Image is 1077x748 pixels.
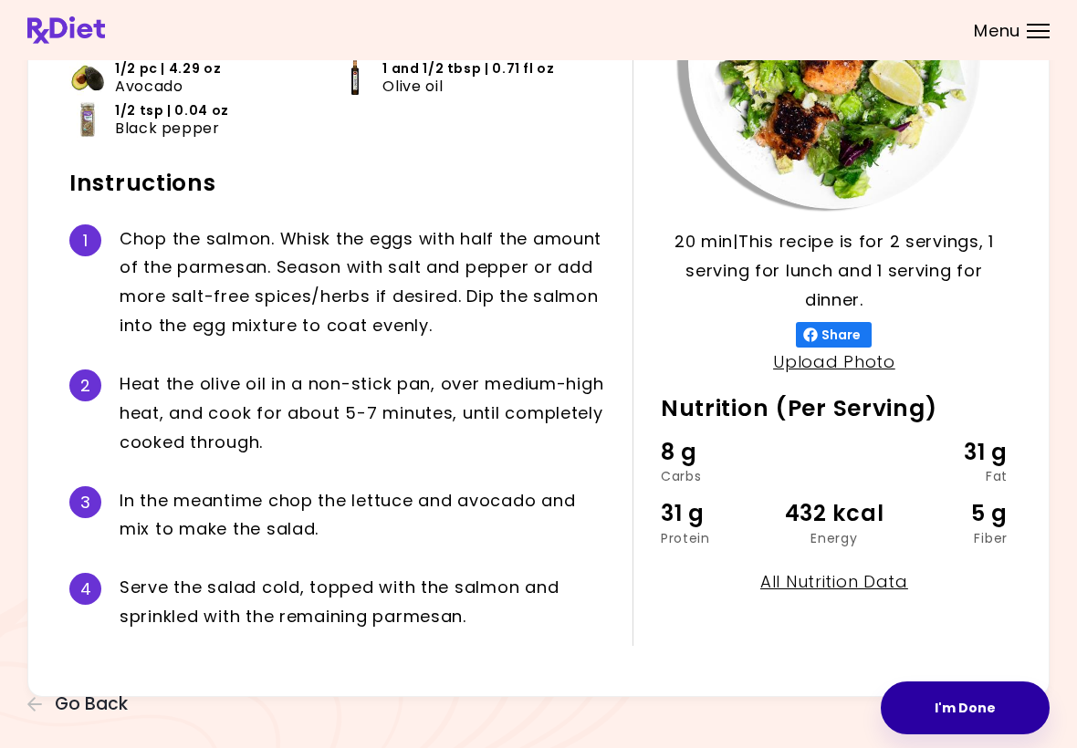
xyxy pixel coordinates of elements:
[892,435,1008,470] div: 31 g
[69,224,101,256] div: 1
[120,486,605,545] div: I n t h e m e a n t i m e c h o p t h e l e t t u c e a n d a v o c a d o a n d m i x t o m a k e...
[661,394,1008,423] h2: Nutrition (Per Serving)
[115,119,220,137] span: Black pepper
[120,224,605,340] div: C h o p t h e s a l m o n . W h i s k t h e e g g s w i t h h a l f t h e a m o u n t o f t h e p...
[115,60,221,78] span: 1/2 pc | 4.29 oz
[382,60,554,78] span: 1 and 1/2 tbsp | 0.71 fl oz
[760,570,908,593] a: All Nutrition Data
[661,227,1008,315] p: 20 min | This recipe is for 2 servings, 1 serving for lunch and 1 serving for dinner.
[818,327,864,342] span: Share
[796,322,872,348] button: Share
[55,694,128,714] span: Go Back
[974,23,1020,39] span: Menu
[27,694,137,714] button: Go Back
[69,369,101,401] div: 2
[661,435,777,470] div: 8 g
[120,369,605,457] div: H e a t t h e o l i v e o i l i n a n o n - s t i c k p a n , o v e r m e d i u m - h i g h h e a...
[69,169,605,198] h2: Instructions
[69,486,101,518] div: 3
[661,532,777,545] div: Protein
[773,350,895,373] a: Upload Photo
[69,573,101,605] div: 4
[777,532,893,545] div: Energy
[892,470,1008,483] div: Fat
[661,496,777,531] div: 31 g
[892,532,1008,545] div: Fiber
[661,470,777,483] div: Carbs
[382,78,443,95] span: Olive oil
[777,496,893,531] div: 432 kcal
[115,102,229,119] span: 1/2 tsp | 0.04 oz
[120,573,605,631] div: S e r v e t h e s a l a d c o l d , t o p p e d w i t h t h e s a l m o n a n d s p r i n k l e d...
[892,496,1008,531] div: 5 g
[27,16,105,44] img: RxDiet
[881,681,1050,734] button: I'm Done
[115,78,183,95] span: Avocado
